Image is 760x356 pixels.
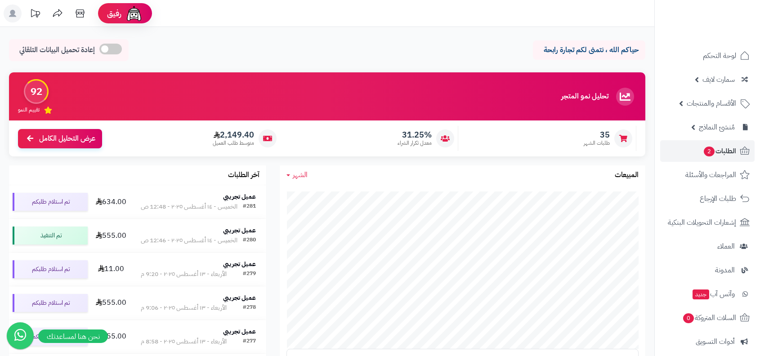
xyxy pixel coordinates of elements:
[19,45,95,55] span: إعادة تحميل البيانات التلقائي
[660,307,755,329] a: السلات المتروكة0
[660,259,755,281] a: المدونة
[13,227,88,245] div: تم التنفيذ
[39,133,95,144] span: عرض التحليل الكامل
[540,45,639,55] p: حياكم الله ، نتمنى لكم تجارة رابحة
[223,226,256,235] strong: عميل تجريبي
[107,8,121,19] span: رفيق
[699,121,735,133] span: مُنشئ النماذج
[660,331,755,352] a: أدوات التسويق
[700,192,736,205] span: طلبات الإرجاع
[715,264,735,276] span: المدونة
[660,45,755,67] a: لوحة التحكم
[660,164,755,186] a: المراجعات والأسئلة
[398,139,432,147] span: معدل تكرار الشراء
[223,327,256,336] strong: عميل تجريبي
[561,93,608,101] h3: تحليل نمو المتجر
[91,219,130,252] td: 555.00
[243,202,256,211] div: #281
[24,4,46,25] a: تحديثات المنصة
[696,335,735,348] span: أدوات التسويق
[692,288,735,300] span: وآتس آب
[91,286,130,320] td: 555.00
[243,270,256,279] div: #279
[91,253,130,286] td: 11.00
[687,97,736,110] span: الأقسام والمنتجات
[13,294,88,312] div: تم استلام طلبكم
[13,260,88,278] div: تم استلام طلبكم
[18,106,40,114] span: تقييم النمو
[243,303,256,312] div: #278
[243,337,256,346] div: #277
[682,311,736,324] span: السلات المتروكة
[660,236,755,257] a: العملاء
[660,188,755,209] a: طلبات الإرجاع
[293,169,308,180] span: الشهر
[213,130,254,140] span: 2,149.40
[223,192,256,201] strong: عميل تجريبي
[699,24,751,43] img: logo-2.png
[703,145,736,157] span: الطلبات
[660,140,755,162] a: الطلبات2
[141,303,227,312] div: الأربعاء - ١٣ أغسطس ٢٠٢٥ - 9:06 م
[125,4,143,22] img: ai-face.png
[91,185,130,218] td: 634.00
[243,236,256,245] div: #280
[223,259,256,269] strong: عميل تجريبي
[213,139,254,147] span: متوسط طلب العميل
[660,283,755,305] a: وآتس آبجديد
[704,147,715,156] span: 2
[223,293,256,303] strong: عميل تجريبي
[13,193,88,211] div: تم استلام طلبكم
[228,171,259,179] h3: آخر الطلبات
[668,216,736,229] span: إشعارات التحويلات البنكية
[141,270,227,279] div: الأربعاء - ١٣ أغسطس ٢٠٢٥ - 9:20 م
[615,171,639,179] h3: المبيعات
[91,320,130,353] td: 555.00
[18,129,102,148] a: عرض التحليل الكامل
[693,289,709,299] span: جديد
[584,139,610,147] span: طلبات الشهر
[13,328,88,346] div: تم استلام طلبكم
[702,73,735,86] span: سمارت لايف
[286,170,308,180] a: الشهر
[398,130,432,140] span: 31.25%
[141,236,237,245] div: الخميس - ١٤ أغسطس ٢٠٢٥ - 12:46 ص
[141,337,227,346] div: الأربعاء - ١٣ أغسطس ٢٠٢٥ - 8:58 م
[683,313,694,323] span: 0
[660,212,755,233] a: إشعارات التحويلات البنكية
[584,130,610,140] span: 35
[685,169,736,181] span: المراجعات والأسئلة
[717,240,735,253] span: العملاء
[703,49,736,62] span: لوحة التحكم
[141,202,237,211] div: الخميس - ١٤ أغسطس ٢٠٢٥ - 12:48 ص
